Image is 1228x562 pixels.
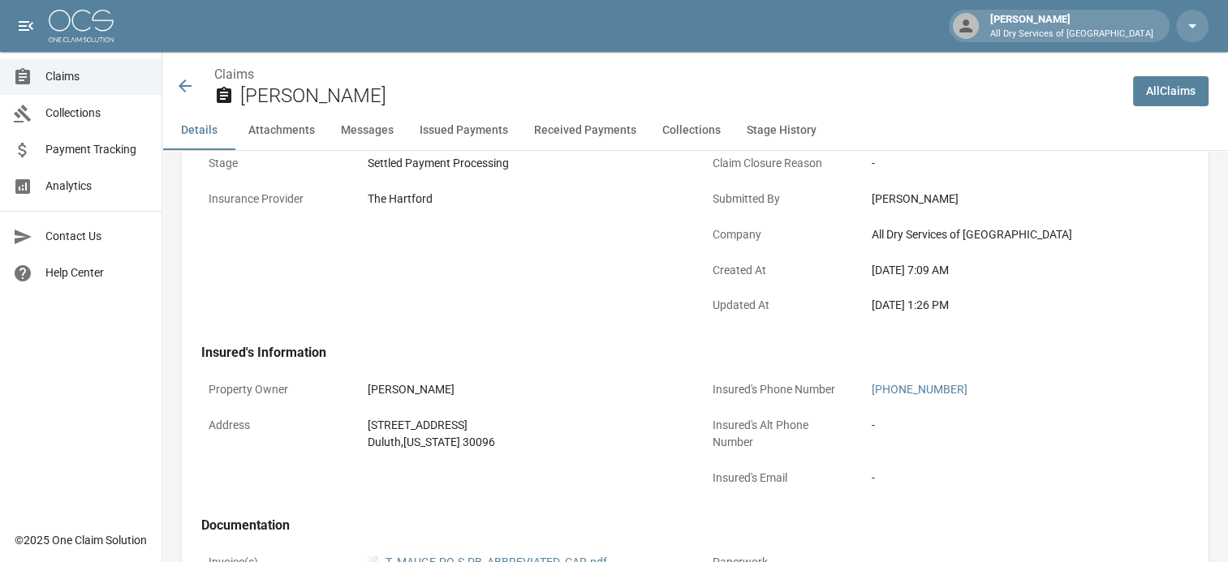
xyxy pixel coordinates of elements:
[162,111,235,150] button: Details
[872,262,1183,279] div: [DATE] 7:09 AM
[201,183,347,215] p: Insurance Provider
[214,66,254,82] a: Claims
[201,410,347,441] p: Address
[368,417,679,434] div: [STREET_ADDRESS]
[705,255,851,286] p: Created At
[45,105,149,122] span: Collections
[328,111,407,150] button: Messages
[162,111,1228,150] div: anchor tabs
[521,111,649,150] button: Received Payments
[240,84,1120,108] h2: [PERSON_NAME]
[984,11,1160,41] div: [PERSON_NAME]
[49,10,114,42] img: ocs-logo-white-transparent.png
[201,517,1189,534] h4: Documentation
[872,297,1183,314] div: [DATE] 1:26 PM
[235,111,328,150] button: Attachments
[872,470,1183,487] div: -
[201,148,347,179] p: Stage
[705,374,851,405] p: Insured's Phone Number
[705,219,851,251] p: Company
[45,141,149,158] span: Payment Tracking
[872,383,967,396] a: [PHONE_NUMBER]
[872,417,1183,434] div: -
[705,148,851,179] p: Claim Closure Reason
[705,462,851,494] p: Insured's Email
[872,191,1183,208] div: [PERSON_NAME]
[649,111,734,150] button: Collections
[45,264,149,281] span: Help Center
[201,345,1189,361] h4: Insured's Information
[201,374,347,405] p: Property Owner
[705,183,851,215] p: Submitted By
[214,65,1120,84] nav: breadcrumb
[45,228,149,245] span: Contact Us
[1133,76,1209,106] a: AllClaims
[407,111,521,150] button: Issued Payments
[10,10,42,42] button: open drawer
[872,155,1183,172] div: -
[734,111,829,150] button: Stage History
[368,191,679,208] div: The Hartford
[45,68,149,85] span: Claims
[368,434,679,451] div: Duluth , [US_STATE] 30096
[705,410,851,458] p: Insured's Alt Phone Number
[368,155,679,172] div: Settled Payment Processing
[15,532,147,548] div: © 2025 One Claim Solution
[45,178,149,195] span: Analytics
[990,28,1153,41] p: All Dry Services of [GEOGRAPHIC_DATA]
[368,381,679,398] div: [PERSON_NAME]
[705,290,851,321] p: Updated At
[872,226,1183,243] div: All Dry Services of [GEOGRAPHIC_DATA]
